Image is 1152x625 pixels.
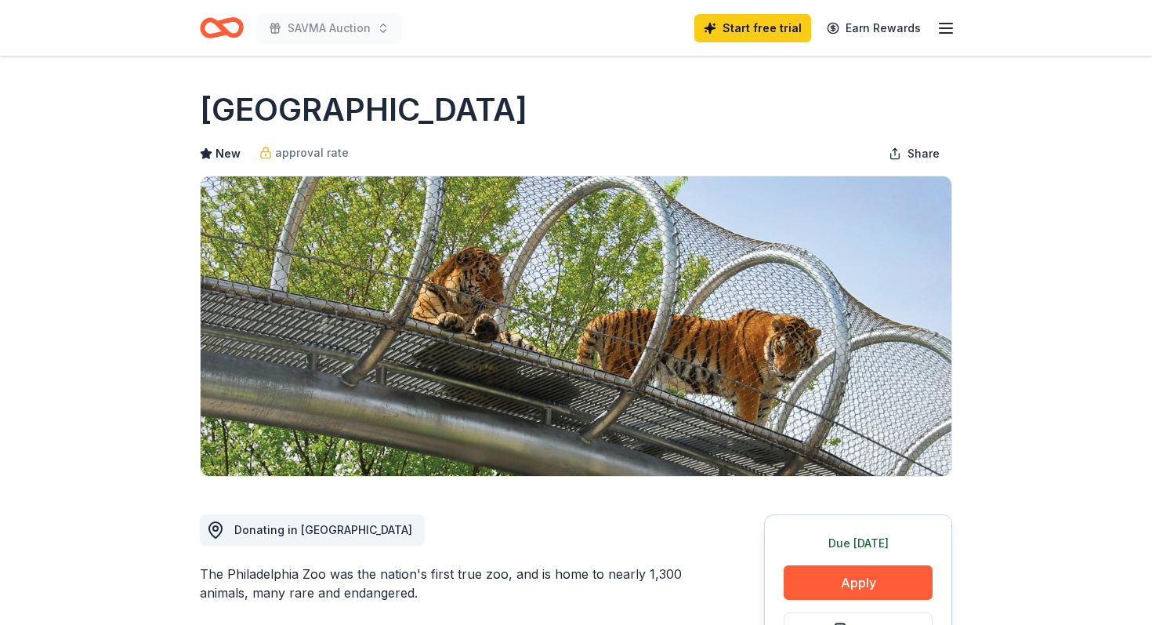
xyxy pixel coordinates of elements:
[216,144,241,163] span: New
[907,144,940,163] span: Share
[256,13,402,44] button: SAVMA Auction
[275,144,349,162] span: approval rate
[200,88,527,132] h1: [GEOGRAPHIC_DATA]
[200,9,244,46] a: Home
[259,144,349,162] a: approval rate
[817,14,930,42] a: Earn Rewards
[234,523,412,536] span: Donating in [GEOGRAPHIC_DATA]
[784,565,933,600] button: Apply
[200,565,689,602] div: The Philadelphia Zoo was the nation's first true zoo, and is home to nearly 1,300 animals, many r...
[694,14,811,42] a: Start free trial
[288,19,371,38] span: SAVMA Auction
[876,138,952,169] button: Share
[784,534,933,553] div: Due [DATE]
[201,176,951,476] img: Image for Philadelphia Zoo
